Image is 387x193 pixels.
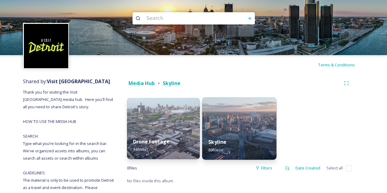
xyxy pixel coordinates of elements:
[128,80,155,87] strong: Media Hub
[208,147,223,152] span: 69 file(s)
[252,162,275,174] div: Filters
[143,12,227,25] input: Search
[127,165,137,171] span: 0 file s
[292,162,323,174] div: Date Created
[127,98,200,159] img: def2a28a-58a3-4210-861b-a08cb274e15c.jpg
[208,139,226,145] strong: Skyline
[23,78,110,85] span: Shared by:
[133,147,147,152] span: 34 file(s)
[318,62,355,68] span: Terms & Conditions
[163,80,180,87] strong: Skyline
[318,61,364,69] a: Terms & Conditions
[24,24,68,68] img: VISIT%20DETROIT%20LOGO%20-%20BLACK%20BACKGROUND.png
[127,178,173,184] span: No files inside this album
[133,138,169,145] strong: Drone Footage
[326,165,343,171] span: Select all
[47,78,110,85] strong: Visit [GEOGRAPHIC_DATA]
[202,97,277,160] img: 96fa55b3-48d1-4893-9052-c385f6f69521.jpg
